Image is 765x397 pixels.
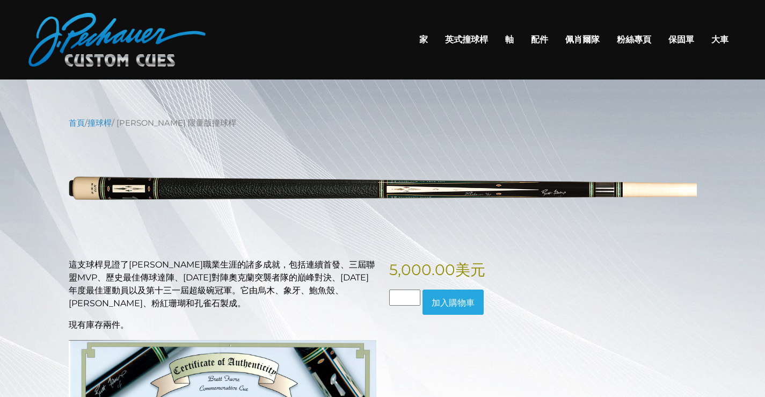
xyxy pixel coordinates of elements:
font: 大車 [711,34,728,45]
font: 配件 [531,34,548,45]
font: 加入購物車 [432,297,475,307]
a: 軸 [497,26,522,53]
a: 大車 [703,26,737,53]
font: / [85,118,88,128]
a: 家 [411,26,436,53]
a: 佩肖爾隊 [557,26,608,53]
font: 家 [419,34,428,45]
a: 首頁 [69,118,85,128]
input: 產品數量 [389,290,420,306]
font: 保固單 [668,34,694,45]
font: 英式撞球桿 [445,34,488,45]
font: 軸 [505,34,514,45]
font: 佩肖爾隊 [565,34,600,45]
nav: 麵包屑 [69,117,697,129]
font: 美元 [455,261,485,279]
a: 撞球桿 [88,118,112,128]
font: 這支球桿見證了[PERSON_NAME]職業生涯的諸多成就，包括連續首發、三屆聯盟MVP、歷史最佳傳球達陣、[DATE]對陣奧克蘭突襲者隊的巔峰對決、[DATE]年度最佳運動員以及第十三一屆超級... [69,259,375,308]
font: 5,000.00 [389,261,455,279]
a: 英式撞球桿 [436,26,497,53]
a: 配件 [522,26,557,53]
font: / [PERSON_NAME] 限量版撞球桿 [112,118,236,128]
font: 粉絲專頁 [617,34,651,45]
font: 現有庫存兩件。 [69,320,129,330]
button: 加入購物車 [422,290,484,315]
a: 保固單 [660,26,703,53]
img: Pechauer訂製球桿 [28,13,206,67]
a: 粉絲專頁 [608,26,660,53]
img: favre-resized.png [69,137,697,242]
